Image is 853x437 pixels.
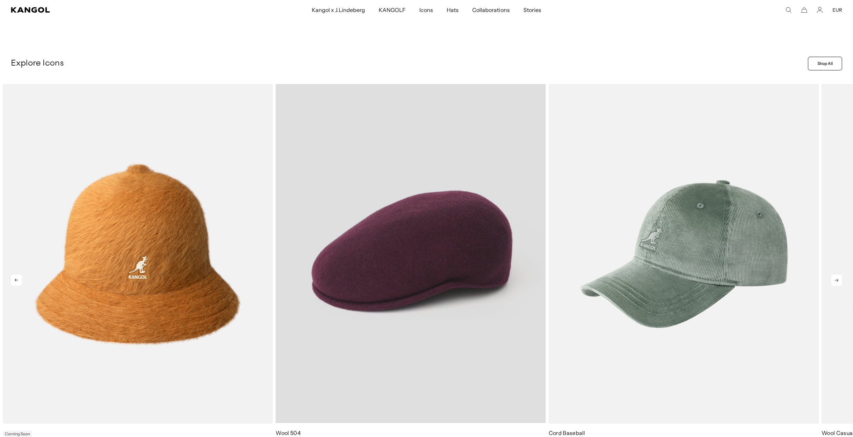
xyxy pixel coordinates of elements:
button: Cart [801,7,807,13]
p: Cord Baseball [549,429,819,437]
img: color-rustic-caramel [3,84,273,423]
button: EUR [833,7,842,13]
a: Shop All [808,57,842,70]
p: Wool 504 [276,429,546,437]
a: Account [817,7,823,13]
img: color-sage-green [549,84,819,423]
a: Kangol [11,7,207,13]
video: Wool 504 [276,84,546,423]
p: Explore Icons [11,58,805,69]
summary: Search here [785,7,792,13]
